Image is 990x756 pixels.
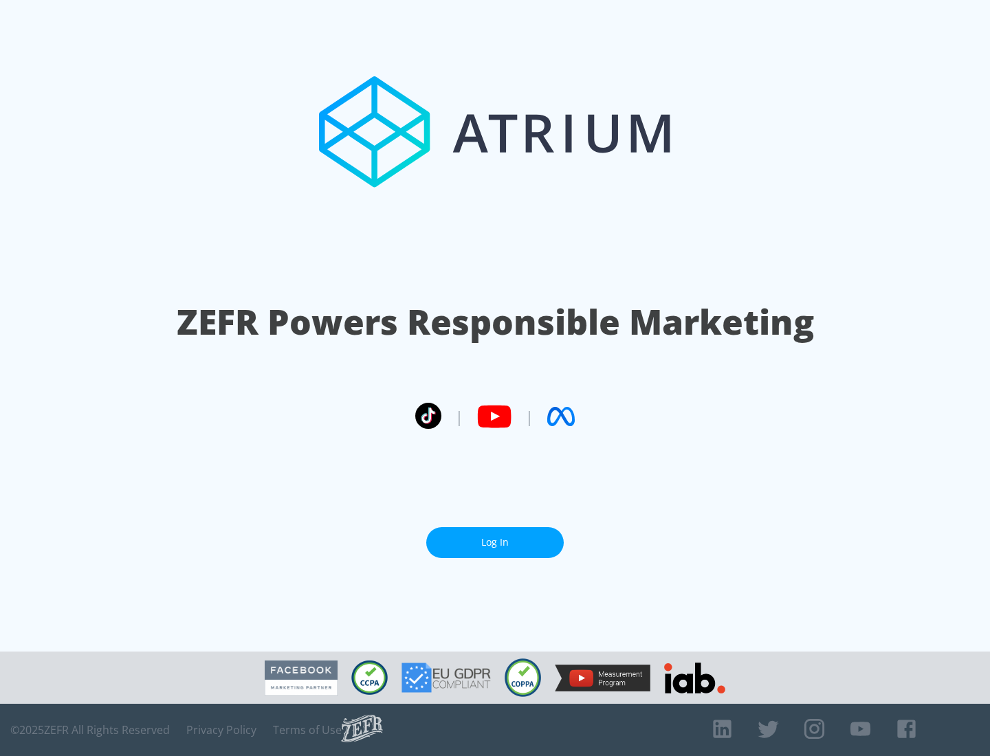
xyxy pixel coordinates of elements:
span: | [455,406,463,427]
img: IAB [664,663,725,693]
a: Terms of Use [273,723,342,737]
a: Log In [426,527,564,558]
img: COPPA Compliant [505,658,541,697]
a: Privacy Policy [186,723,256,737]
span: | [525,406,533,427]
img: YouTube Measurement Program [555,665,650,691]
h1: ZEFR Powers Responsible Marketing [177,298,814,346]
img: CCPA Compliant [351,660,388,695]
img: GDPR Compliant [401,663,491,693]
span: © 2025 ZEFR All Rights Reserved [10,723,170,737]
img: Facebook Marketing Partner [265,660,338,696]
